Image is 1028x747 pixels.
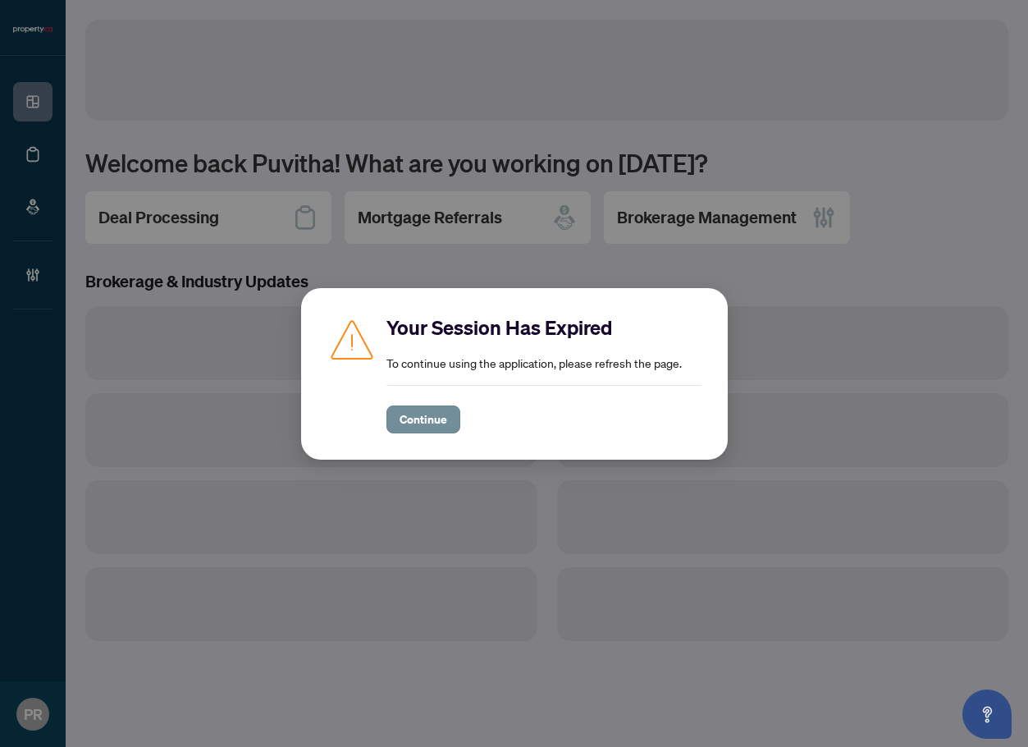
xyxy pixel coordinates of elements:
[327,314,377,364] img: Caution icon
[400,406,447,433] span: Continue
[386,406,460,433] button: Continue
[386,314,701,341] h2: Your Session Has Expired
[962,690,1012,739] button: Open asap
[386,314,701,433] div: To continue using the application, please refresh the page.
